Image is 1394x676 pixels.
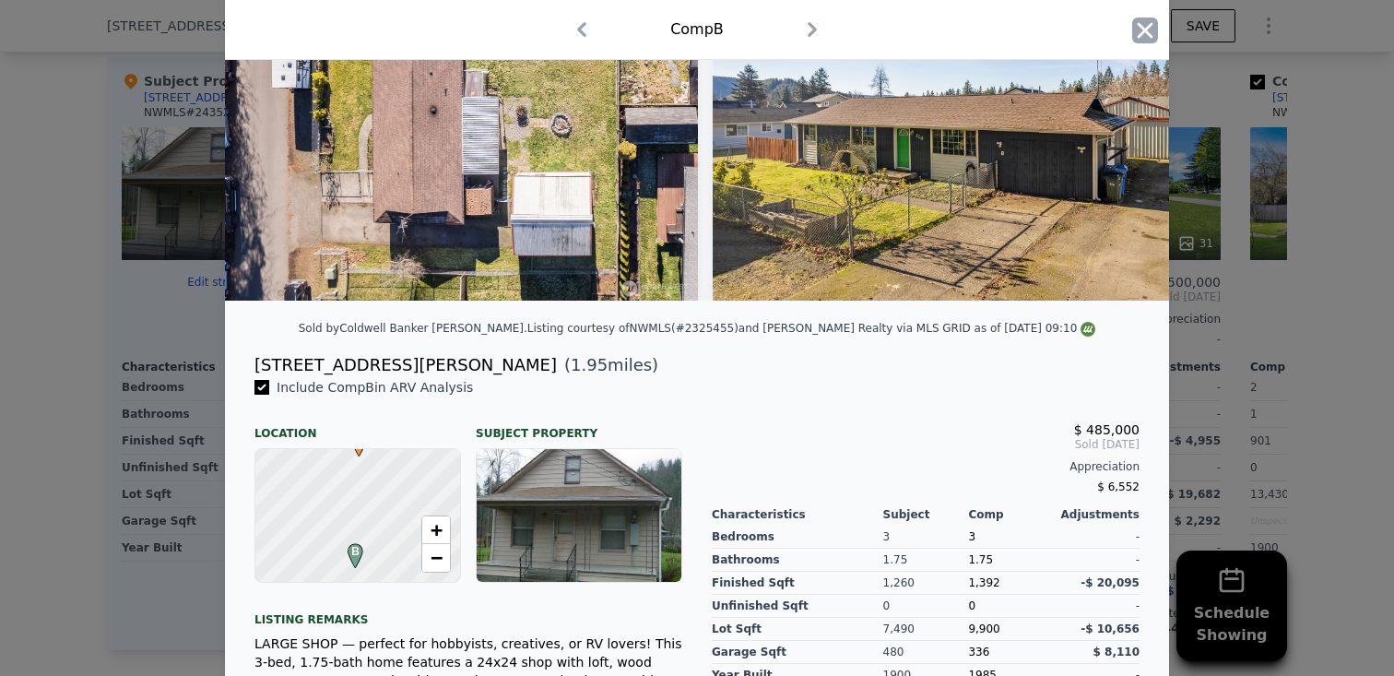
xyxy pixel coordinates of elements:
[712,437,1140,452] span: Sold [DATE]
[1081,576,1140,589] span: -$ 20,095
[343,543,368,560] span: B
[1081,322,1095,337] img: NWMLS Logo
[422,516,450,544] a: Zoom in
[571,355,608,374] span: 1.95
[712,641,883,664] div: Garage Sqft
[712,459,1140,474] div: Appreciation
[269,380,480,395] span: Include Comp B in ARV Analysis
[343,543,354,554] div: B
[883,618,969,641] div: 7,490
[422,544,450,572] a: Zoom out
[557,352,658,378] span: ( miles)
[1081,623,1140,635] span: -$ 10,656
[883,549,969,572] div: 1.75
[1054,526,1140,549] div: -
[254,598,682,627] div: Listing remarks
[712,618,883,641] div: Lot Sqft
[883,507,969,522] div: Subject
[712,526,883,549] div: Bedrooms
[1093,646,1140,658] span: $ 8,110
[883,641,969,664] div: 480
[1074,422,1140,437] span: $ 485,000
[968,507,1054,522] div: Comp
[712,507,883,522] div: Characteristics
[527,322,1096,335] div: Listing courtesy of NWMLS (#2325455) and [PERSON_NAME] Realty via MLS GRID as of [DATE] 09:10
[712,572,883,595] div: Finished Sqft
[1054,549,1140,572] div: -
[968,576,999,589] span: 1,392
[968,599,975,612] span: 0
[968,530,975,543] span: 3
[1054,507,1140,522] div: Adjustments
[968,646,989,658] span: 336
[431,518,443,541] span: +
[431,546,443,569] span: −
[883,526,969,549] div: 3
[1097,480,1140,493] span: $ 6,552
[299,322,527,335] div: Sold by Coldwell Banker [PERSON_NAME] .
[1054,595,1140,618] div: -
[968,549,1054,572] div: 1.75
[712,595,883,618] div: Unfinished Sqft
[254,411,461,441] div: Location
[968,623,999,635] span: 9,900
[254,352,557,378] div: [STREET_ADDRESS][PERSON_NAME]
[883,595,969,618] div: 0
[670,18,724,41] div: Comp B
[712,549,883,572] div: Bathrooms
[883,572,969,595] div: 1,260
[476,411,682,441] div: Subject Property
